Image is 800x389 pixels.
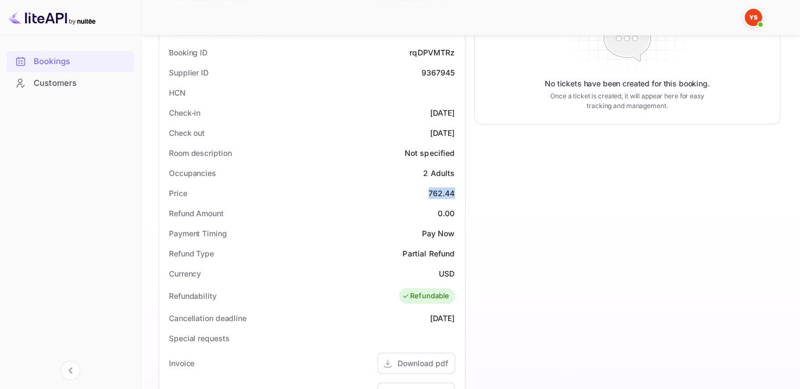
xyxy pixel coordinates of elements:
[169,47,207,58] div: Booking ID
[169,228,227,239] div: Payment Timing
[169,312,247,324] div: Cancellation deadline
[61,361,80,380] button: Collapse navigation
[169,127,205,139] div: Check out
[430,127,455,139] div: [DATE]
[7,73,134,94] div: Customers
[169,147,231,159] div: Room description
[34,77,129,90] div: Customers
[169,107,200,118] div: Check-in
[9,9,96,26] img: LiteAPI logo
[405,147,455,159] div: Not specified
[402,291,450,302] div: Refundable
[421,67,455,78] div: 9367945
[438,208,455,219] div: 0.00
[7,51,134,71] a: Bookings
[7,73,134,93] a: Customers
[423,167,455,179] div: 2 Adults
[169,332,229,344] div: Special requests
[398,357,448,369] div: Download pdf
[410,47,455,58] div: rqDPVMTRz
[545,91,709,111] p: Once a ticket is created, it will appear here for easy tracking and management.
[169,357,194,369] div: Invoice
[169,268,201,279] div: Currency
[169,187,187,199] div: Price
[430,107,455,118] div: [DATE]
[7,51,134,72] div: Bookings
[169,208,224,219] div: Refund Amount
[402,248,455,259] div: Partial Refund
[169,67,209,78] div: Supplier ID
[545,78,710,89] p: No tickets have been created for this booking.
[169,290,217,302] div: Refundability
[169,87,186,98] div: HCN
[34,55,129,68] div: Bookings
[169,167,216,179] div: Occupancies
[421,228,455,239] div: Pay Now
[429,187,455,199] div: 762.44
[169,248,214,259] div: Refund Type
[745,9,762,26] img: Yandex Support
[430,312,455,324] div: [DATE]
[439,268,455,279] div: USD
